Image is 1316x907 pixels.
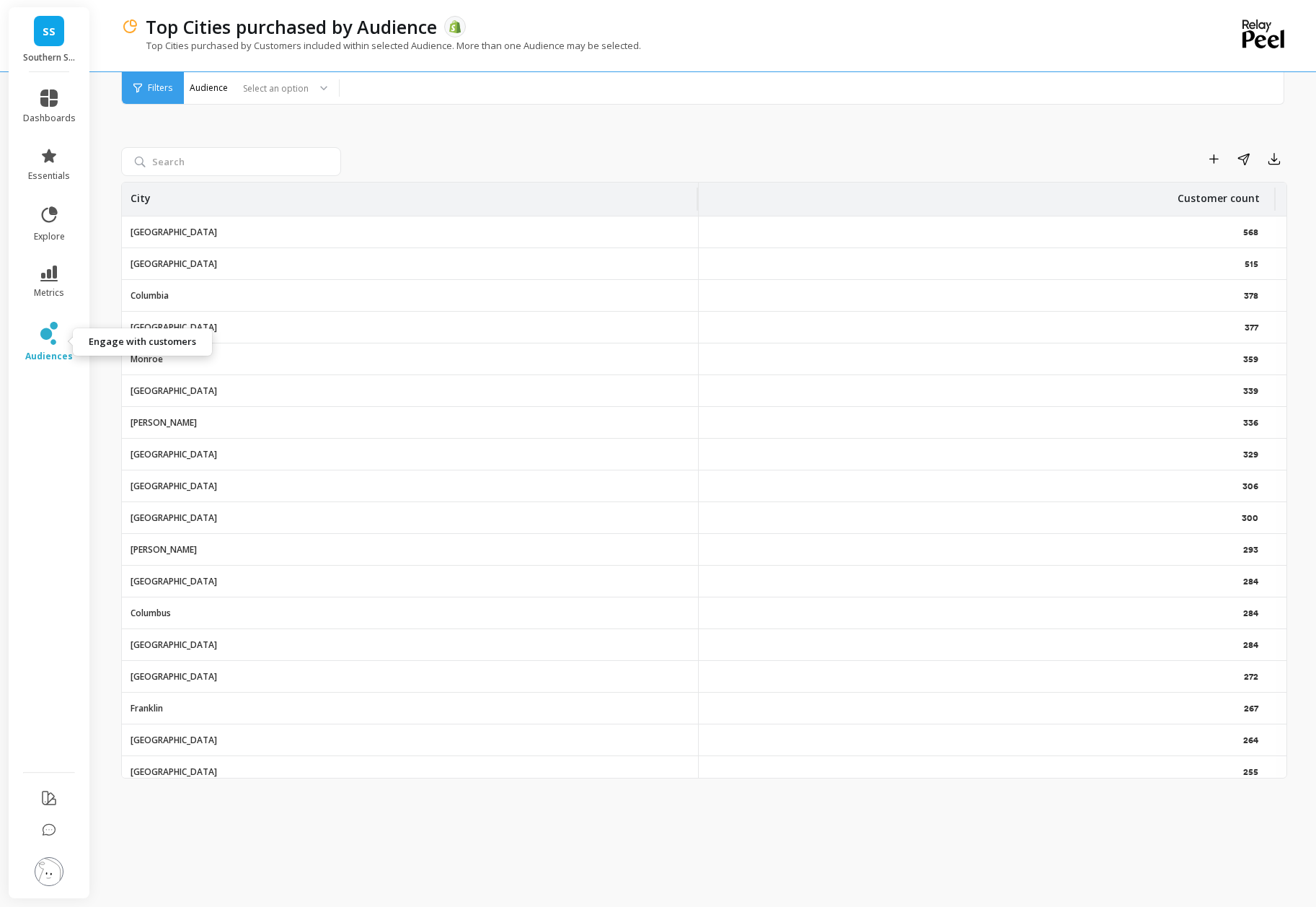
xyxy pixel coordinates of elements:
[1244,671,1261,683] p: 272
[131,608,171,619] p: Columbus
[131,322,217,333] p: [GEOGRAPHIC_DATA]
[1243,766,1261,778] p: 255
[131,354,163,365] p: Monroe
[131,449,217,460] p: [GEOGRAPHIC_DATA]
[34,287,64,299] span: metrics
[131,544,197,556] p: [PERSON_NAME]
[25,351,73,362] span: audiences
[1243,354,1261,365] p: 359
[1243,735,1261,746] p: 264
[43,23,56,40] span: SS
[1243,544,1261,556] p: 293
[131,417,197,429] p: [PERSON_NAME]
[1178,183,1260,206] p: Customer count
[131,766,217,778] p: [GEOGRAPHIC_DATA]
[146,14,437,39] p: Top Cities purchased by Audience
[131,258,217,270] p: [GEOGRAPHIC_DATA]
[131,512,217,524] p: [GEOGRAPHIC_DATA]
[131,703,163,714] p: Franklin
[1244,290,1261,302] p: 378
[131,576,217,587] p: [GEOGRAPHIC_DATA]
[131,481,217,492] p: [GEOGRAPHIC_DATA]
[1242,512,1261,524] p: 300
[1243,608,1261,619] p: 284
[1243,639,1261,651] p: 284
[23,52,76,63] p: Southern String
[1245,322,1261,333] p: 377
[131,290,169,302] p: Columbia
[131,227,217,238] p: [GEOGRAPHIC_DATA]
[1245,258,1261,270] p: 515
[131,671,217,683] p: [GEOGRAPHIC_DATA]
[34,231,65,242] span: explore
[1243,227,1261,238] p: 568
[121,147,341,176] input: Search
[131,385,217,397] p: [GEOGRAPHIC_DATA]
[121,18,138,35] img: header icon
[131,183,151,206] p: City
[131,639,217,651] p: [GEOGRAPHIC_DATA]
[1242,481,1261,492] p: 306
[449,20,462,33] img: api.shopify.svg
[1243,417,1261,429] p: 336
[1243,449,1261,460] p: 329
[1244,703,1261,714] p: 267
[28,170,70,182] span: essentials
[148,82,172,94] span: Filters
[121,39,641,52] p: Top Cities purchased by Customers included within selected Audience. More than one Audience may b...
[1243,385,1261,397] p: 339
[1243,576,1261,587] p: 284
[23,113,76,124] span: dashboards
[131,735,217,746] p: [GEOGRAPHIC_DATA]
[35,857,63,886] img: profile picture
